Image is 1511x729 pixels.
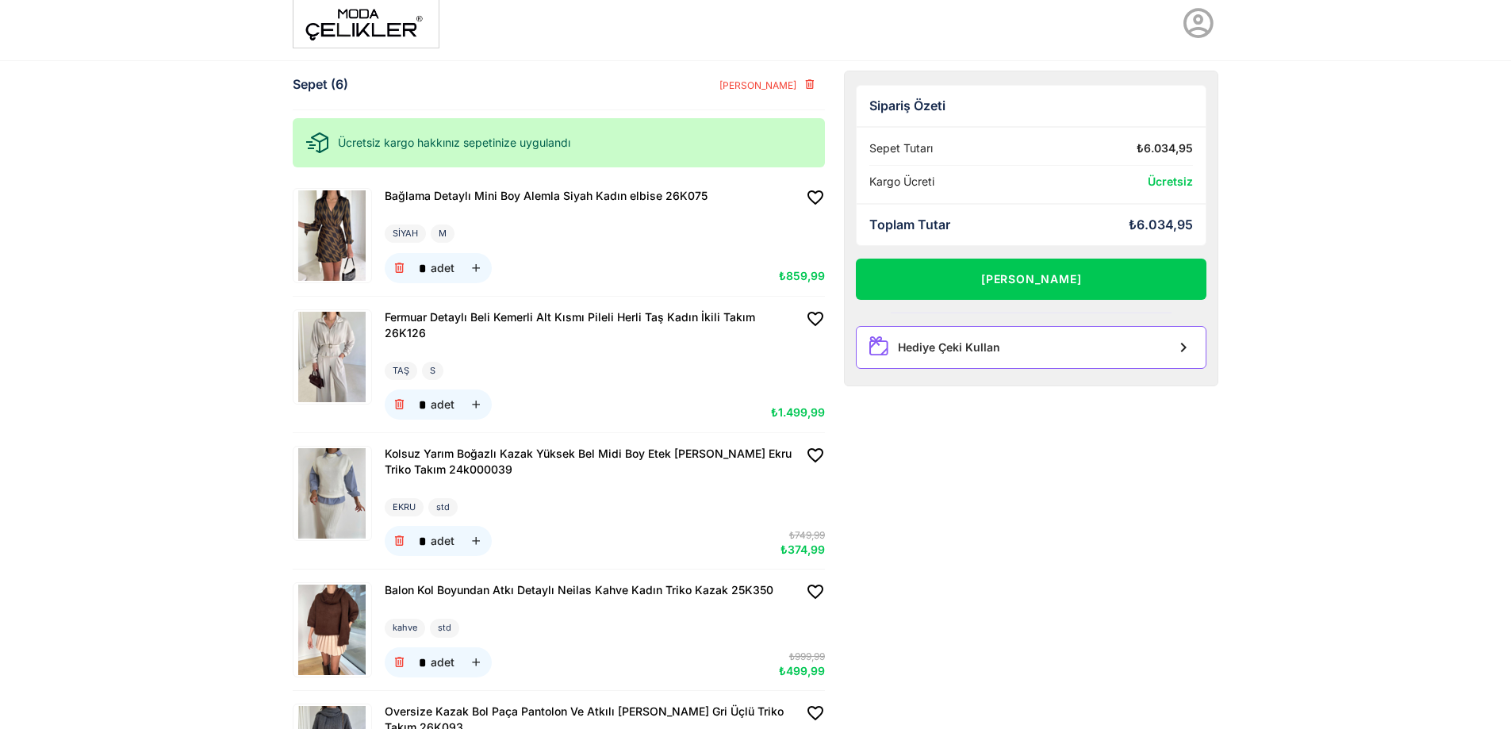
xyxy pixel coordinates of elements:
span: ₺859,99 [779,269,825,282]
img: Balon Kol Boyundan Atkı Detaylı Neilas Kahve Kadın Triko Kazak 25K350 [295,585,370,675]
div: adet [431,399,454,410]
span: Kolsuz Yarım Boğazlı Kazak Yüksek Bel Midi Boy Etek [PERSON_NAME] Ekru Triko Takım 24k000039 [385,447,792,476]
div: adet [431,657,454,668]
span: ₺499,99 [779,664,825,677]
div: kahve [385,619,425,637]
div: std [428,498,458,516]
div: Hediye Çeki Kullan [898,341,1000,355]
div: M [431,224,454,243]
input: adet [415,647,431,677]
span: ₺749,99 [789,529,825,541]
div: Ücretsiz kargo hakkınız sepetinize uygulandı [293,118,825,167]
div: ₺6.034,95 [1137,142,1193,155]
div: SİYAH [385,224,426,243]
span: Balon Kol Boyundan Atkı Detaylı Neilas Kahve Kadın Triko Kazak 25K350 [385,583,773,597]
span: Fermuar Detaylı Beli Kemerli Alt Kısmı Pileli Herli Taş Kadın İkili Takım 26K126 [385,310,755,340]
span: Bağlama Detaylı Mini Boy Alemla Siyah Kadın elbise 26K075 [385,189,708,202]
div: TAŞ [385,362,417,380]
a: Bağlama Detaylı Mini Boy Alemla Siyah Kadın elbise 26K075 [385,188,708,205]
input: adet [415,253,431,283]
input: adet [415,526,431,556]
a: Fermuar Detaylı Beli Kemerli Alt Kısmı Pileli Herli Taş Kadın İkili Takım 26K126 [385,309,795,343]
div: Sipariş Özeti [869,98,1194,113]
img: Fermuar Detaylı Beli Kemerli Alt Kısmı Pileli Herli Taş Kadın İkili Takım 26K126 [295,312,370,402]
div: std [430,619,459,637]
button: [PERSON_NAME] [856,259,1207,300]
span: Ücretsiz [1148,175,1193,188]
img: Kolsuz Yarım Boğazlı Kazak Yüksek Bel Midi Boy Etek Benedita Kadın Ekru Triko Takım 24k000039 [295,448,370,539]
a: Balon Kol Boyundan Atkı Detaylı Neilas Kahve Kadın Triko Kazak 25K350 [385,582,773,600]
div: EKRU [385,498,424,516]
span: ₺1.499,99 [771,405,825,419]
div: Sepet Tutarı [869,142,933,155]
span: ₺374,99 [780,543,825,556]
button: [PERSON_NAME] [706,71,824,99]
div: Kargo Ücreti [869,175,934,189]
div: Toplam Tutar [869,217,950,232]
a: Kolsuz Yarım Boğazlı Kazak Yüksek Bel Midi Boy Etek [PERSON_NAME] Ekru Triko Takım 24k000039 [385,446,795,479]
div: adet [431,263,454,274]
div: S [422,362,443,380]
div: Sepet (6) [293,77,348,92]
span: [PERSON_NAME] [719,79,796,91]
span: ₺999,99 [789,650,825,662]
div: adet [431,535,454,547]
input: adet [415,389,431,420]
img: Bağlama Detaylı Mini Boy Alemla Siyah Kadın elbise 26K075 [295,190,370,281]
div: ₺6.034,95 [1129,217,1193,232]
